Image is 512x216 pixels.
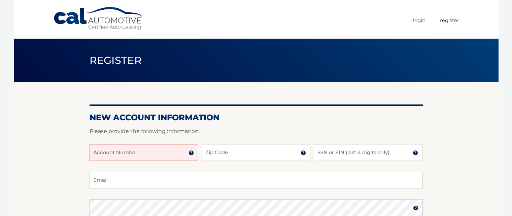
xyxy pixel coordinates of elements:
[189,150,194,156] img: tooltip.svg
[301,150,306,156] img: tooltip.svg
[90,172,423,188] input: Email
[314,144,422,161] input: SSN or EIN (last 4 digits only)
[413,150,418,156] img: tooltip.svg
[202,144,310,161] input: Zip Code
[90,127,423,136] p: Please provide the following information.
[90,54,142,67] span: Register
[90,113,423,123] h2: New Account Information
[90,144,198,161] input: Account Number
[413,15,425,26] a: Login
[53,7,144,31] a: Cal Automotive
[440,15,459,26] a: Register
[413,205,418,211] img: tooltip.svg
